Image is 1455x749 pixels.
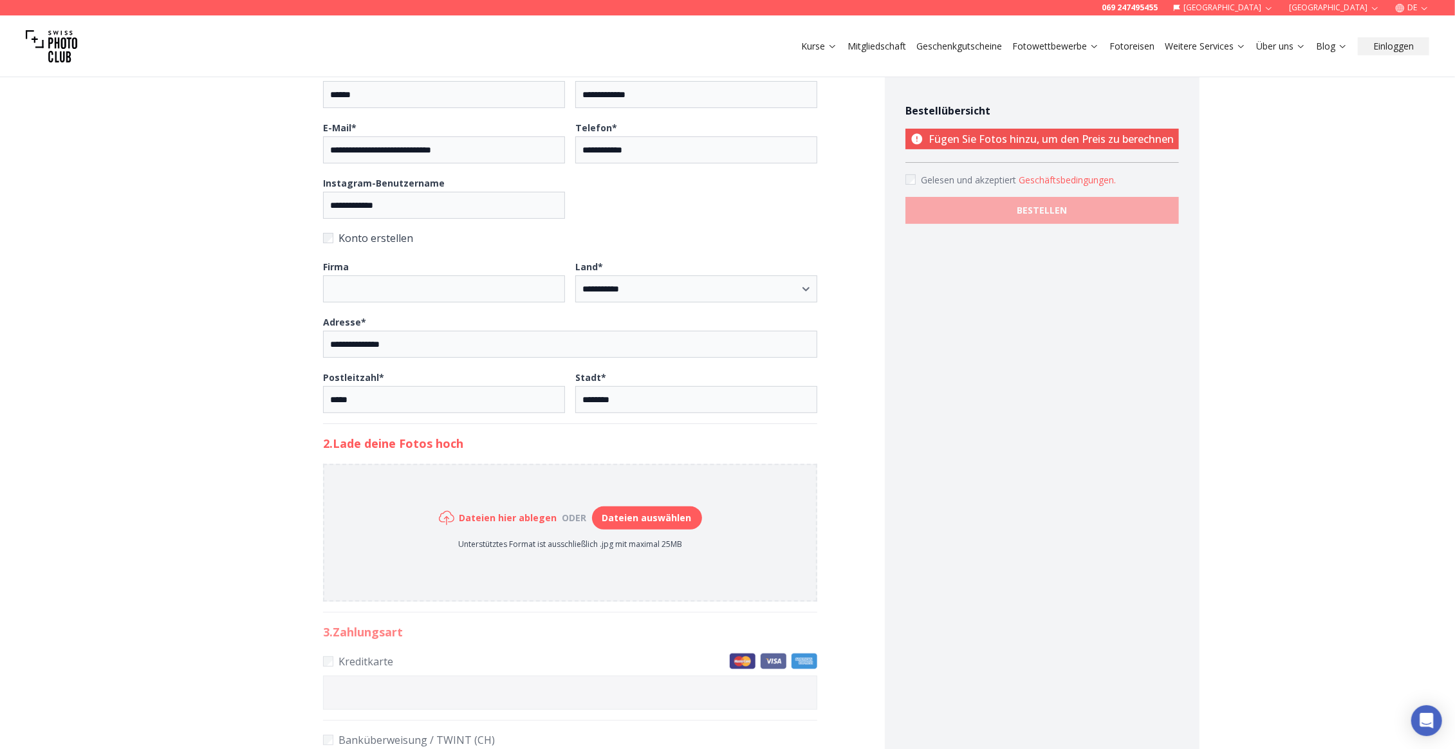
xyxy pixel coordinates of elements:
[1165,40,1246,53] a: Weitere Services
[1104,37,1160,55] button: Fotoreisen
[1411,705,1442,736] div: Open Intercom Messenger
[1109,40,1154,53] a: Fotoreisen
[323,275,565,302] input: Firma
[323,66,370,79] b: Vorname *
[905,197,1179,224] button: BESTELLEN
[575,136,817,163] input: Telefon*
[575,275,817,302] select: Land*
[575,66,631,79] b: Nachname *
[323,233,333,243] input: Konto erstellen
[1160,37,1251,55] button: Weitere Services
[557,512,592,524] div: oder
[323,192,565,219] input: Instagram-Benutzername
[1007,37,1104,55] button: Fotowettbewerbe
[1102,3,1158,13] a: 069 247495455
[459,512,557,524] h6: Dateien hier ablegen
[905,129,1179,149] p: Fügen Sie Fotos hinzu, um den Preis zu berechnen
[921,174,1019,186] span: Gelesen und akzeptiert
[323,177,445,189] b: Instagram-Benutzername
[323,316,366,328] b: Adresse *
[575,386,817,413] input: Stadt*
[911,37,1007,55] button: Geschenkgutscheine
[26,21,77,72] img: Swiss photo club
[323,371,384,384] b: Postleitzahl *
[575,122,617,134] b: Telefon *
[801,40,837,53] a: Kurse
[796,37,842,55] button: Kurse
[1251,37,1311,55] button: Über uns
[905,174,916,185] input: Accept terms
[323,261,349,273] b: Firma
[1019,174,1116,187] button: Accept termsGelesen und akzeptiert
[1316,40,1348,53] a: Blog
[905,103,1179,118] h4: Bestellübersicht
[323,229,817,247] label: Konto erstellen
[1017,204,1068,217] b: BESTELLEN
[1256,40,1306,53] a: Über uns
[575,261,603,273] b: Land *
[842,37,911,55] button: Mitgliedschaft
[575,81,817,108] input: Nachname*
[575,371,606,384] b: Stadt *
[1012,40,1099,53] a: Fotowettbewerbe
[1358,37,1429,55] button: Einloggen
[916,40,1002,53] a: Geschenkgutscheine
[1311,37,1353,55] button: Blog
[323,136,565,163] input: E-Mail*
[592,506,702,530] button: Dateien auswählen
[323,331,817,358] input: Adresse*
[439,539,702,550] p: Unterstütztes Format ist ausschließlich .jpg mit maximal 25MB
[323,81,565,108] input: Vorname*
[848,40,906,53] a: Mitgliedschaft
[323,434,817,452] h2: 2. Lade deine Fotos hoch
[323,386,565,413] input: Postleitzahl*
[323,122,357,134] b: E-Mail *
